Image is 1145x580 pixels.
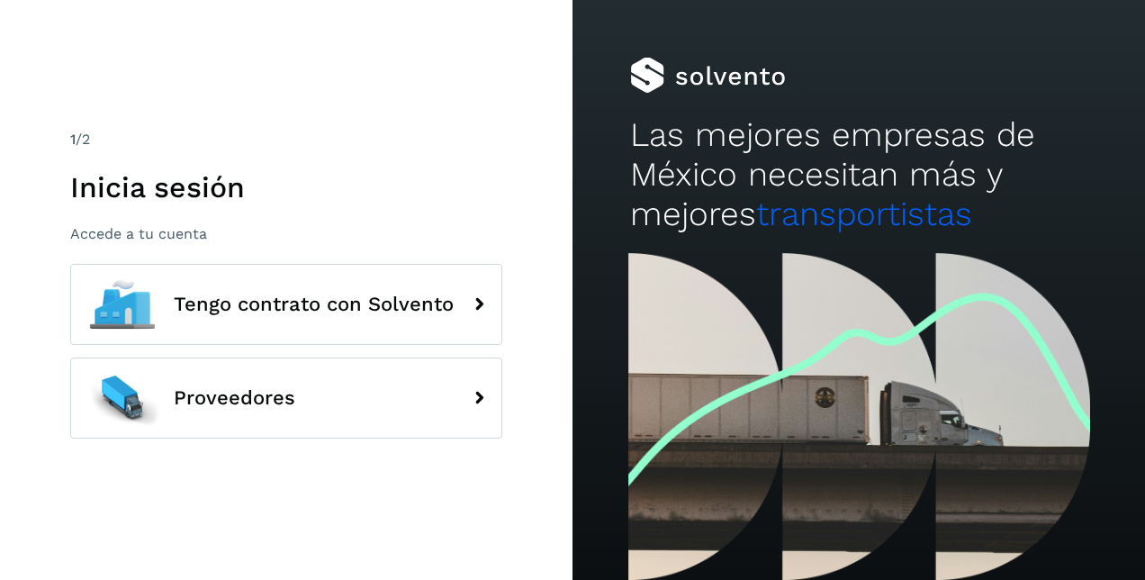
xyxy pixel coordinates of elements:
[70,129,502,150] div: /2
[174,294,454,315] span: Tengo contrato con Solvento
[756,195,972,233] span: transportistas
[70,264,502,345] button: Tengo contrato con Solvento
[70,131,76,148] span: 1
[70,170,502,204] h1: Inicia sesión
[70,225,502,242] p: Accede a tu cuenta
[174,387,295,409] span: Proveedores
[630,115,1088,235] h2: Las mejores empresas de México necesitan más y mejores
[70,358,502,439] button: Proveedores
